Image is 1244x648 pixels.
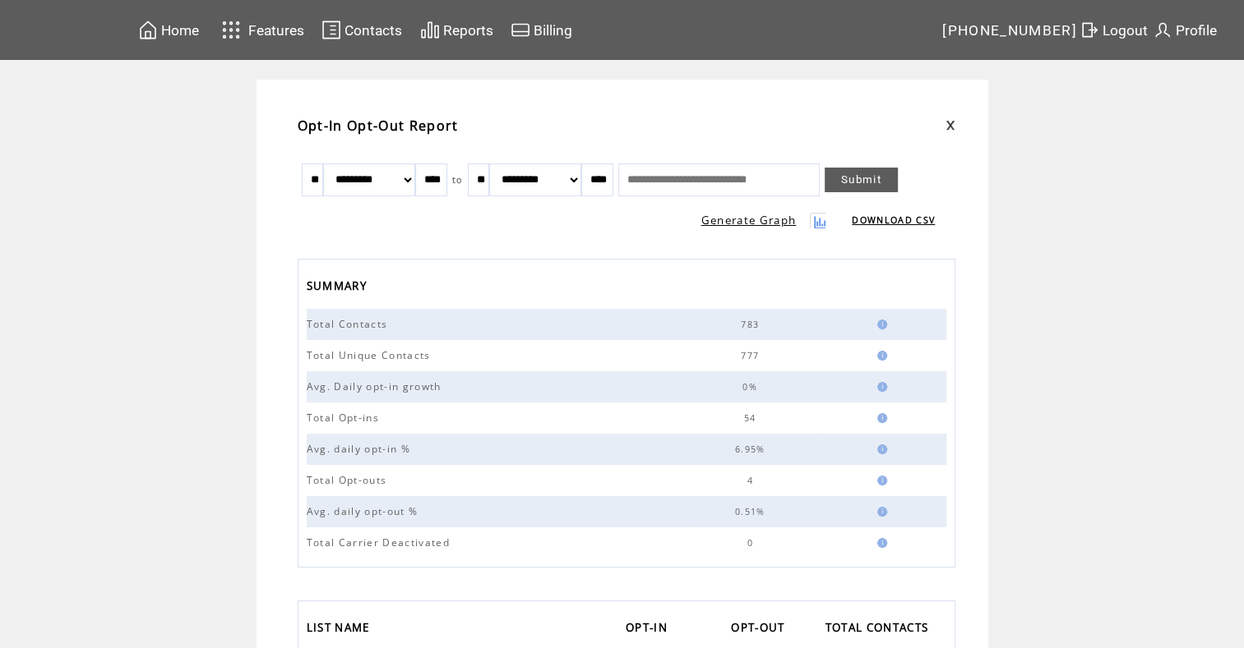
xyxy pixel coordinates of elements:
[215,14,308,46] a: Features
[511,20,530,40] img: creidtcard.svg
[418,17,496,43] a: Reports
[731,616,788,643] span: OPT-OUT
[307,442,414,456] span: Avg. daily opt-in %
[420,20,440,40] img: chart.svg
[345,22,402,39] span: Contacts
[872,444,887,454] img: help.gif
[825,616,937,643] a: TOTAL CONTACTS
[307,504,423,518] span: Avg. daily opt-out %
[138,20,158,40] img: home.svg
[307,317,392,331] span: Total Contacts
[741,350,763,361] span: 777
[307,379,446,393] span: Avg. Daily opt-in growth
[1176,22,1217,39] span: Profile
[1080,20,1099,40] img: exit.svg
[136,17,201,43] a: Home
[1153,20,1172,40] img: profile.svg
[307,616,374,643] span: LIST NAME
[747,537,756,549] span: 0
[626,616,672,643] span: OPT-IN
[872,413,887,423] img: help.gif
[1077,17,1150,43] a: Logout
[872,507,887,517] img: help.gif
[534,22,572,39] span: Billing
[741,319,763,330] span: 783
[307,348,435,362] span: Total Unique Contacts
[307,274,371,301] span: SUMMARY
[161,22,199,39] span: Home
[744,412,761,424] span: 54
[872,351,887,361] img: help.gif
[307,473,391,487] span: Total Opt-outs
[942,22,1077,39] span: [PHONE_NUMBER]
[298,117,459,135] span: Opt-In Opt-Out Report
[319,17,405,43] a: Contacts
[872,382,887,392] img: help.gif
[735,443,770,455] span: 6.95%
[1150,17,1219,43] a: Profile
[742,381,761,393] span: 0%
[701,213,797,227] a: Generate Graph
[872,538,887,548] img: help.gif
[307,535,454,549] span: Total Carrier Deactivated
[443,22,493,39] span: Reports
[508,17,575,43] a: Billing
[731,616,793,643] a: OPT-OUT
[307,411,383,425] span: Total Opt-ins
[825,168,898,192] a: Submit
[626,616,676,643] a: OPT-IN
[307,616,378,643] a: LIST NAME
[217,16,246,44] img: features.svg
[321,20,341,40] img: contacts.svg
[452,174,463,186] span: to
[735,506,770,517] span: 0.51%
[872,476,887,485] img: help.gif
[747,475,756,486] span: 4
[248,22,304,39] span: Features
[825,616,933,643] span: TOTAL CONTACTS
[872,319,887,329] img: help.gif
[1103,22,1148,39] span: Logout
[852,214,935,226] a: DOWNLOAD CSV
